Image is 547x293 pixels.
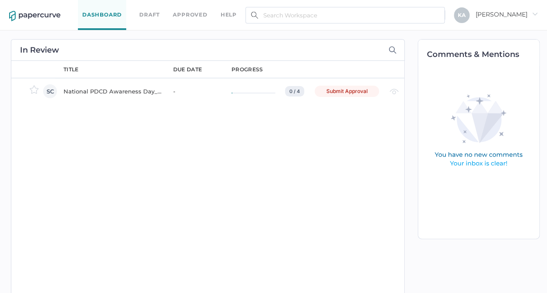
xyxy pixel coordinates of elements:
input: Search Workspace [245,7,445,23]
img: eye-light-gray.b6d092a5.svg [389,89,399,94]
div: 0 / 4 [285,86,304,97]
div: due date [173,66,202,73]
span: K A [458,12,466,18]
img: comments-empty-state.0193fcf7.svg [416,87,541,175]
i: arrow_right [532,11,538,17]
span: [PERSON_NAME] [476,10,538,18]
div: National PDCD Awareness Day_PRC [64,86,163,97]
h2: In Review [20,46,59,54]
div: progress [232,66,263,73]
div: SC [43,84,57,98]
img: search.bf03fe8b.svg [251,12,258,19]
img: search-icon-expand.c6106642.svg [389,46,396,54]
div: title [64,66,79,73]
a: Draft [139,10,160,20]
h2: Comments & Mentions [427,50,539,58]
a: Approved [173,10,207,20]
div: Submit Approval [315,86,379,97]
img: papercurve-logo-colour.7244d18c.svg [9,11,60,21]
div: help [221,10,237,20]
img: star-inactive.70f2008a.svg [30,85,39,94]
td: - [164,78,223,104]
